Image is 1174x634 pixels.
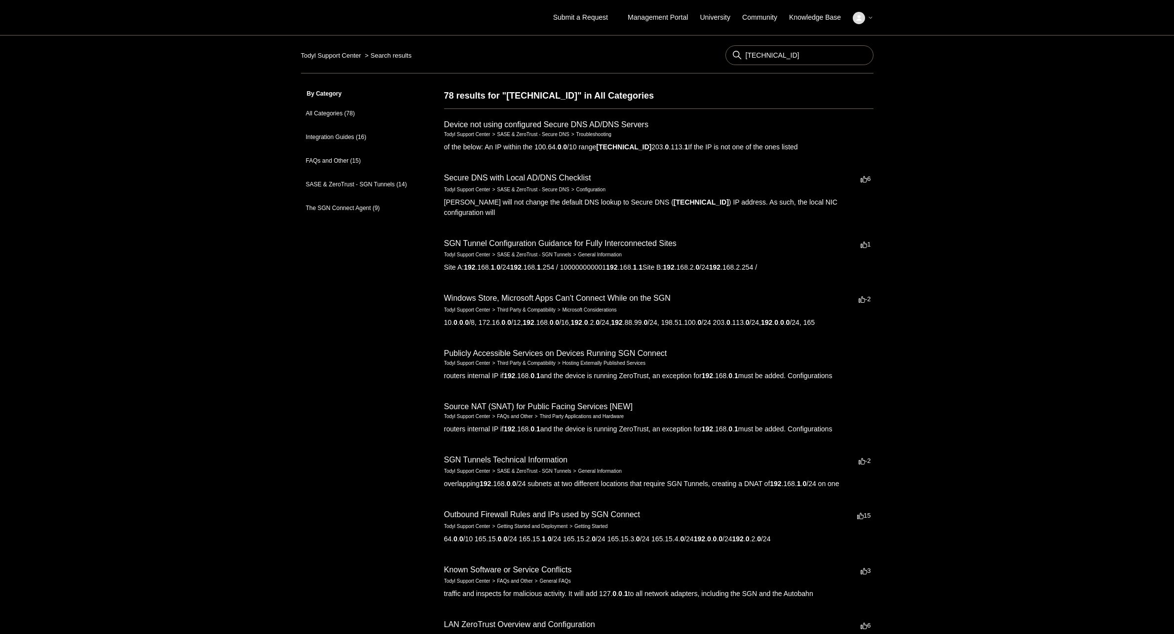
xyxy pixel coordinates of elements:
[548,535,552,543] em: 0
[624,590,628,598] em: 1
[444,510,641,519] a: Outbound Firewall Rules and IPs used by SGN Connect
[480,480,491,488] em: 192
[444,565,572,574] a: Known Software or Service Conflicts
[497,132,569,137] a: SASE & ZeroTrust - Secure DNS
[606,263,617,271] em: 192
[523,318,534,326] em: 192
[444,317,873,328] div: 10. . . /8, 172.16. . /12, .168. . /16, . .2. /24, .88.99. /24, 198.51.100. /24 203. .113. /24, ....
[444,589,873,599] div: traffic and inspects for malicious activity. It will add 127. . . to all network adapters, includ...
[496,263,500,271] em: 0
[444,252,491,257] a: Todyl Support Center
[728,425,732,433] em: 0
[563,307,617,313] a: Microsoft Considerations
[539,414,624,419] a: Third Party Applications and Hardware
[497,414,532,419] a: FAQs and Other
[861,175,871,182] span: 6
[536,372,540,380] em: 1
[859,457,871,464] span: -2
[725,45,873,65] input: Search
[728,372,732,380] em: 0
[786,318,790,326] em: 0
[533,413,624,420] li: Third Party Applications and Hardware
[490,577,532,585] li: FAQs and Other
[459,535,463,543] em: 0
[797,480,801,488] em: 1
[444,413,491,420] li: Todyl Support Center
[444,523,491,530] li: Todyl Support Center
[490,306,555,314] li: Third Party & Compatibility
[537,263,541,271] em: 1
[454,318,457,326] em: 0
[512,480,516,488] em: 0
[639,263,643,271] em: 1
[501,318,505,326] em: 0
[301,175,416,194] a: SASE & ZeroTrust - SGN Tunnels (14)
[734,372,738,380] em: 1
[444,479,873,489] div: overlapping .168. . /24 subnets at two different locations that require SGN Tunnels, creating a D...
[444,349,667,357] a: Publicly Accessible Services on Devices Running SGN Connect
[861,567,871,574] span: 3
[459,318,463,326] em: 0
[444,371,873,381] div: routers internal IP if .168. . and the device is running ZeroTrust, an exception for .168. . must...
[628,12,698,23] a: Management Portal
[571,251,622,258] li: General Information
[644,318,647,326] em: 0
[444,414,491,419] a: Todyl Support Center
[694,535,705,543] em: 192
[490,413,532,420] li: FAQs and Other
[444,524,491,529] a: Todyl Support Center
[301,128,416,146] a: Integration Guides (16)
[596,318,600,326] em: 0
[497,252,571,257] a: SASE & ZeroTrust - SGN Tunnels
[618,590,622,598] em: 0
[510,263,521,271] em: 192
[732,535,744,543] em: 192
[356,134,366,141] span: (16)
[444,197,873,218] div: [PERSON_NAME] will not change the default DNS lookup to Secure DNS ( ) IP address. As such, the l...
[536,425,540,433] em: 1
[530,372,534,380] em: 0
[301,89,416,98] h3: By Category
[859,295,871,303] span: -2
[497,524,568,529] a: Getting Started and Deployment
[680,535,684,543] em: 0
[684,143,688,151] em: 1
[306,181,395,188] span: SASE & ZeroTrust - SGN Tunnels
[530,425,534,433] em: 0
[301,151,416,170] a: FAQs and Other (15)
[569,131,611,138] li: Troubleshooting
[301,9,343,27] img: Todyl Support Center Help Center home page
[506,480,510,488] em: 0
[770,480,781,488] em: 192
[702,425,713,433] em: 192
[464,263,475,271] em: 192
[555,318,559,326] em: 0
[742,12,787,23] a: Community
[344,110,355,117] span: (78)
[444,467,491,475] li: Todyl Support Center
[444,187,491,192] a: Todyl Support Center
[709,263,720,271] em: 192
[789,12,851,23] a: Knowledge Base
[444,186,491,193] li: Todyl Support Center
[533,577,571,585] li: General FAQs
[757,535,761,543] em: 0
[444,577,491,585] li: Todyl Support Center
[301,104,416,123] a: All Categories (78)
[396,181,407,188] span: (14)
[576,132,611,137] a: Troubleshooting
[563,360,645,366] a: Hosting Externally Published Services
[444,294,671,302] a: Windows Store, Microsoft Apps Can't Connect While on the SGN
[539,578,570,584] a: General FAQs
[444,468,491,474] a: Todyl Support Center
[454,535,457,543] em: 0
[444,456,568,464] a: SGN Tunnels Technical Information
[444,89,873,103] h1: 78 results for "[TECHNICAL_ID]" in All Categories
[584,318,588,326] em: 0
[490,523,568,530] li: Getting Started and Deployment
[550,318,554,326] em: 0
[465,318,469,326] em: 0
[490,359,555,367] li: Third Party & Compatibility
[373,205,380,211] span: (9)
[444,307,491,313] a: Todyl Support Center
